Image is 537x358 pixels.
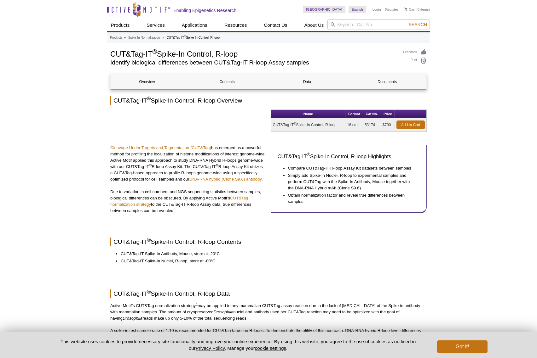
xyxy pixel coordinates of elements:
a: English [349,6,366,13]
sup: ® [294,122,296,125]
sup: ® [149,163,152,167]
li: CUT&Tag-IT Spike-In Antibody, Mouse, store at -20°C [121,251,420,257]
a: Print [403,57,427,64]
li: CUT&Tag-IT Spike-In Control, R-loop [167,36,220,39]
th: Cat No. [363,110,381,118]
a: Register [385,7,398,12]
h2: CUT&Tag-IT Spike-In Control, R-loop Overview [110,96,427,105]
a: [GEOGRAPHIC_DATA] [303,6,345,13]
p: Active Motif’s CUT&Tag normalization strategy may be applied to any mammalian CUT&Tag assay react... [110,303,427,322]
sup: 1 [196,302,198,306]
a: Products [110,35,122,41]
input: Keyword, Cat. No. [327,19,430,30]
h3: CUT&Tag-IT Spike-In Control, R-loop Highlights: [278,153,420,160]
th: Name [271,110,346,118]
em: Drosophila [213,310,233,314]
a: Contents [191,74,263,89]
li: Obtain normalization factor and reveal true differences between samples [288,192,414,205]
span: Search [409,22,427,27]
p: has emerged as a powerful method for profiling the localization of histone modifications of inter... [110,145,266,182]
button: Got it! [437,340,488,353]
a: Applications [178,19,211,31]
a: Add to Cart [396,120,425,129]
a: Privacy Policy [196,345,225,351]
li: | [383,6,384,13]
p: A spike-in:test sample ratio of 1:10 is recommended for CUT&Tag targeting R-loops. To demonstrate... [110,327,427,346]
em: Drosophila [123,316,142,321]
a: DNA-RNA hybrid (Clone S9.6) antibody [189,177,262,182]
sup: ® [147,96,151,101]
a: Overview [111,74,183,89]
td: CUT&Tag-IT Spike-In Control, R-loop [271,118,346,132]
h2: CUT&Tag-IT Spike-In Control, R-loop Data [110,289,427,298]
a: Resources [221,19,251,31]
h2: Identify biological differences between CUT&Tag-IT R-loop Assay samples [110,60,397,65]
a: Cleavage Under Targets and Tagmentation (CUT&Tag) [110,145,211,150]
li: CUT&Tag-IT Spike-In Nuclei, R-loop, store at -80°C [121,258,420,264]
sup: ® [152,48,157,55]
a: Documents [351,74,424,89]
th: Price [381,110,395,118]
p: Due to variation in cell numbers and NGS sequencing statistics between samples, biological differ... [110,189,266,214]
li: Simply add Spike-In Nuclei, R-loop to experimental samples and perform CUT&Tag with the Spike-In ... [288,172,414,191]
a: Data [271,74,344,89]
sup: ® [307,152,310,157]
h2: Enabling Epigenetics Research [173,8,236,13]
sup: ® [216,163,218,167]
td: 53174 [363,118,381,132]
td: $790 [381,118,395,132]
a: Feedback [403,49,427,56]
a: Services [143,19,169,31]
li: Compare CUT&Tag-IT R-loop Assay Kit datasets between samples [288,165,414,171]
sup: ® [147,289,151,294]
a: Products [107,19,133,31]
li: (0 items) [404,6,430,13]
p: This website uses cookies to provide necessary site functionality and improve your online experie... [49,338,427,351]
h1: CUT&Tag-IT Spike-In Control, R-loop [110,49,397,58]
li: » [124,36,126,39]
a: Spike-In Normalization [128,35,160,41]
th: Format [345,110,363,118]
li: » [162,36,164,39]
button: cookie settings [255,345,286,351]
button: Search [407,22,429,27]
a: Cart [404,7,415,12]
sup: ® [184,35,186,38]
h2: CUT&Tag-IT Spike-In Control, R-loop Contents [110,238,427,246]
td: 16 rxns [345,118,363,132]
a: Contact Us [260,19,291,31]
a: About Us [301,19,328,31]
img: Your Cart [404,8,407,11]
sup: ® [147,237,151,243]
a: Login [372,7,381,12]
